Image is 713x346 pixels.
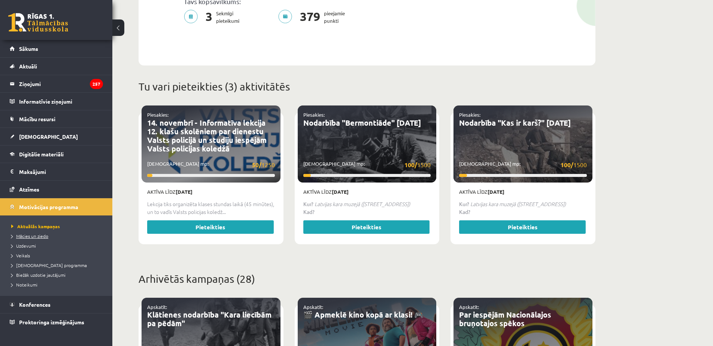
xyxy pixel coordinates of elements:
[11,272,105,278] a: Biežāk uzdotie jautājumi
[147,111,169,118] a: Piesakies:
[11,233,105,239] a: Mācies un ziedo
[147,160,275,169] p: [DEMOGRAPHIC_DATA] mp:
[147,188,275,196] p: Aktīva līdz
[147,310,271,328] a: Klātienes nodarbība "Kara liecībām pa pēdām"
[252,161,261,169] strong: 50/
[10,163,103,180] a: Maksājumi
[303,188,431,196] p: Aktīva līdz
[10,198,103,215] a: Motivācijas programma
[303,160,431,169] p: [DEMOGRAPHIC_DATA] mp:
[303,200,313,207] strong: Kur?
[90,79,103,89] i: 257
[459,111,480,118] a: Piesakies:
[147,200,275,216] p: Lekcija tiks organizēta klases stundas laikā (45 minūtes), un to vadīs Valsts policijas koledž...
[10,313,103,331] a: Proktoringa izmēģinājums
[303,220,430,234] a: Pieteikties
[19,116,55,122] span: Mācību resursi
[303,304,323,310] a: Apskatīt:
[176,189,192,195] strong: [DATE]
[459,118,571,128] a: Nodarbība "Kas ir karš?" [DATE]
[19,133,78,140] span: [DEMOGRAPHIC_DATA]
[459,188,587,196] p: Aktīva līdz
[11,233,48,239] span: Mācies un ziedo
[11,281,105,288] a: Noteikumi
[296,10,324,25] span: 379
[10,146,103,163] a: Digitālie materiāli
[19,203,78,210] span: Motivācijas programma
[11,262,87,268] span: [DEMOGRAPHIC_DATA] programma
[19,151,64,157] span: Digitālie materiāli
[332,189,349,195] strong: [DATE]
[10,93,103,110] a: Informatīvie ziņojumi
[10,128,103,145] a: [DEMOGRAPHIC_DATA]
[470,200,566,208] em: Latvijas kara muzejā ([STREET_ADDRESS])
[147,304,167,310] a: Apskatīt:
[202,10,216,25] span: 3
[139,79,595,95] p: Tu vari pieteikties (3) aktivitātēs
[10,296,103,313] a: Konferences
[19,163,103,180] legend: Maksājumi
[11,242,105,249] a: Uzdevumi
[561,161,573,169] strong: 100/
[11,243,36,249] span: Uzdevumi
[11,223,60,229] span: Aktuālās kampaņas
[252,160,275,169] span: 1250
[11,282,37,288] span: Noteikumi
[404,161,417,169] strong: 100/
[10,110,103,128] a: Mācību resursi
[11,252,105,259] a: Veikals
[10,58,103,75] a: Aktuāli
[11,262,105,269] a: [DEMOGRAPHIC_DATA] programma
[19,93,103,110] legend: Informatīvie ziņojumi
[19,63,37,70] span: Aktuāli
[278,10,349,25] p: pieejamie punkti
[10,181,103,198] a: Atzīmes
[147,118,267,153] a: 14. novembrī - Informatīva lekcija 12. klašu skolēniem par dienestu Valsts policijā un studiju ie...
[303,111,325,118] a: Piesakies:
[303,118,421,128] a: Nodarbība "Bermontiāde" [DATE]
[459,160,587,169] p: [DEMOGRAPHIC_DATA] mp:
[139,271,595,287] p: Arhivētās kampaņas (28)
[459,200,469,207] strong: Kur?
[19,45,38,52] span: Sākums
[19,301,51,308] span: Konferences
[10,75,103,92] a: Ziņojumi257
[10,40,103,57] a: Sākums
[459,304,479,310] a: Apskatīt:
[11,272,66,278] span: Biežāk uzdotie jautājumi
[561,160,587,169] span: 1500
[459,310,551,328] a: Par iespējām Nacionālajos bruņotajos spēkos
[459,220,586,234] a: Pieteikties
[19,319,84,325] span: Proktoringa izmēģinājums
[19,186,39,193] span: Atzīmes
[404,160,431,169] span: 1500
[11,223,105,230] a: Aktuālās kampaņas
[459,208,470,215] strong: Kad?
[184,10,244,25] p: Sekmīgi pieteikumi
[315,200,410,208] em: Latvijas kara muzejā ([STREET_ADDRESS])
[488,189,504,195] strong: [DATE]
[19,75,103,92] legend: Ziņojumi
[8,13,68,32] a: Rīgas 1. Tālmācības vidusskola
[303,208,315,215] strong: Kad?
[303,310,424,319] a: 🎬 Apmeklē kino kopā ar klasi! 🎮
[11,252,30,258] span: Veikals
[147,220,274,234] a: Pieteikties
